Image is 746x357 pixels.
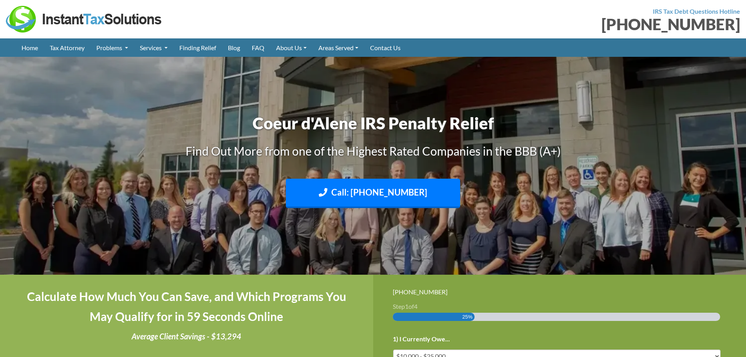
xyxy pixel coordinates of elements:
a: Services [134,38,173,57]
span: 4 [414,303,417,310]
a: Home [16,38,44,57]
a: Call: [PHONE_NUMBER] [286,179,460,208]
img: Instant Tax Solutions Logo [6,6,163,33]
i: Average Client Savings - $13,294 [132,332,241,341]
span: 1 [405,303,408,310]
div: [PHONE_NUMBER] [379,16,741,32]
a: Blog [222,38,246,57]
h1: Coeur d'Alene IRS Penalty Relief [156,112,591,135]
h3: Find Out More from one of the Highest Rated Companies in the BBB (A+) [156,143,591,159]
a: Areas Served [312,38,364,57]
strong: IRS Tax Debt Questions Hotline [653,7,740,15]
label: 1) I Currently Owe... [393,335,450,343]
a: Problems [90,38,134,57]
h4: Calculate How Much You Can Save, and Which Programs You May Qualify for in 59 Seconds Online [20,286,354,326]
a: Finding Relief [173,38,222,57]
a: FAQ [246,38,270,57]
h3: Step of [393,303,727,310]
a: About Us [270,38,312,57]
a: Tax Attorney [44,38,90,57]
a: Contact Us [364,38,406,57]
span: 25% [462,313,473,321]
div: [PHONE_NUMBER] [393,286,727,297]
a: Instant Tax Solutions Logo [6,14,163,22]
